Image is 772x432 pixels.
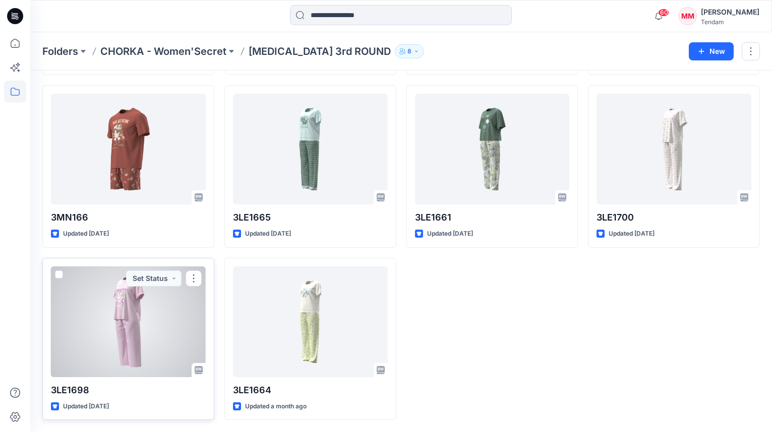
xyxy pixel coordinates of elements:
p: 3LE1664 [233,383,388,397]
div: Tendam [701,18,759,26]
div: [PERSON_NAME] [701,6,759,18]
a: 3LE1700 [597,94,751,204]
p: Updated [DATE] [63,229,109,239]
p: Updated [DATE] [427,229,473,239]
p: Updated a month ago [245,401,307,412]
p: 8 [407,46,411,57]
div: MM [679,7,697,25]
p: 3LE1698 [51,383,206,397]
a: Folders [42,44,78,58]
button: New [689,42,734,60]
p: Updated [DATE] [609,229,655,239]
p: 3LE1700 [597,210,751,225]
a: CHORKA - Women'Secret [100,44,226,58]
button: 8 [395,44,424,58]
a: 3MN166 [51,94,206,204]
p: 3LE1661 [415,210,570,225]
p: 3LE1665 [233,210,388,225]
span: 60 [658,9,669,17]
p: [MEDICAL_DATA] 3rd ROUND [249,44,391,58]
p: 3MN166 [51,210,206,225]
a: 3LE1661 [415,94,570,204]
p: Updated [DATE] [245,229,291,239]
a: 3LE1665 [233,94,388,204]
a: 3LE1664 [233,266,388,377]
p: Updated [DATE] [63,401,109,412]
a: 3LE1698 [51,266,206,377]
